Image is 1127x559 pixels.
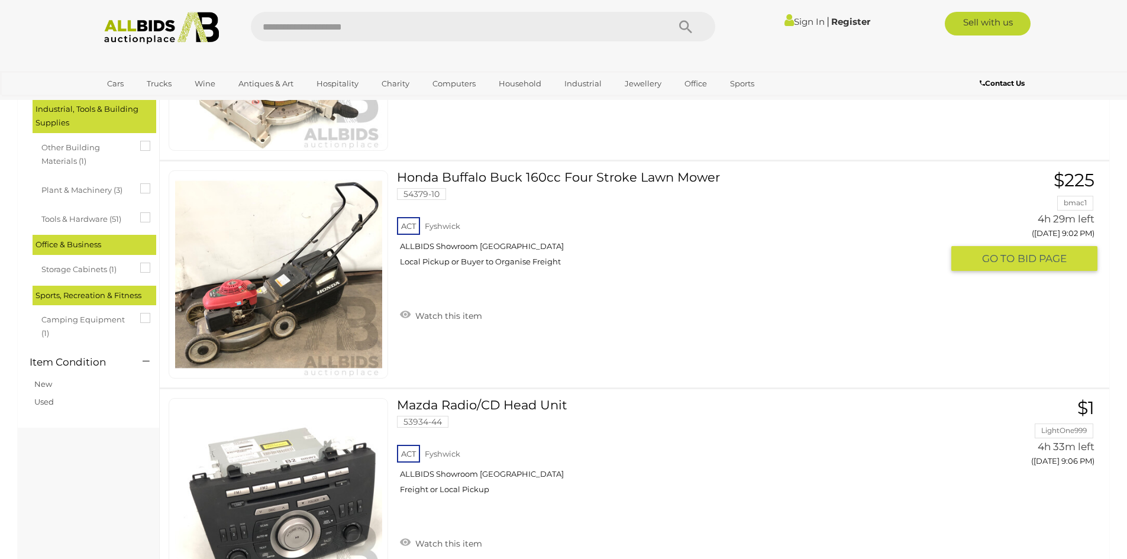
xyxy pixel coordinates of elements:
[374,74,417,93] a: Charity
[33,235,156,254] div: Office & Business
[491,74,549,93] a: Household
[980,77,1028,90] a: Contact Us
[187,74,223,93] a: Wine
[33,286,156,305] div: Sports, Recreation & Fitness
[412,538,482,549] span: Watch this item
[1018,252,1067,266] span: BID PAGE
[41,209,130,226] span: Tools & Hardware (51)
[722,74,762,93] a: Sports
[231,74,301,93] a: Antiques & Art
[397,534,485,551] a: Watch this item
[425,74,483,93] a: Computers
[826,15,829,28] span: |
[656,12,715,41] button: Search
[99,93,199,113] a: [GEOGRAPHIC_DATA]
[980,79,1025,88] b: Contact Us
[945,12,1031,35] a: Sell with us
[1054,169,1094,191] span: $225
[960,170,1097,272] a: $225 bmac1 4h 29m left ([DATE] 9:02 PM) GO TOBID PAGE
[34,397,54,406] a: Used
[41,180,130,197] span: Plant & Machinery (3)
[30,357,125,368] h4: Item Condition
[41,260,130,276] span: Storage Cabinets (1)
[139,74,179,93] a: Trucks
[960,398,1097,472] a: $1 LightOne999 4h 33m left ([DATE] 9:06 PM)
[41,310,130,341] span: Camping Equipment (1)
[98,12,226,44] img: Allbids.com.au
[34,379,52,389] a: New
[982,252,1018,266] span: GO TO
[1077,397,1094,419] span: $1
[99,74,131,93] a: Cars
[33,99,156,133] div: Industrial, Tools & Building Supplies
[406,398,942,503] a: Mazda Radio/CD Head Unit 53934-44 ACT Fyshwick ALLBIDS Showroom [GEOGRAPHIC_DATA] Freight or Loca...
[406,170,942,276] a: Honda Buffalo Buck 160cc Four Stroke Lawn Mower 54379-10 ACT Fyshwick ALLBIDS Showroom [GEOGRAPHI...
[309,74,366,93] a: Hospitality
[617,74,669,93] a: Jewellery
[412,311,482,321] span: Watch this item
[951,246,1097,272] button: GO TOBID PAGE
[784,16,825,27] a: Sign In
[41,138,130,169] span: Other Building Materials (1)
[831,16,870,27] a: Register
[175,171,382,378] img: 54379-10a.jpg
[397,306,485,324] a: Watch this item
[557,74,609,93] a: Industrial
[677,74,715,93] a: Office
